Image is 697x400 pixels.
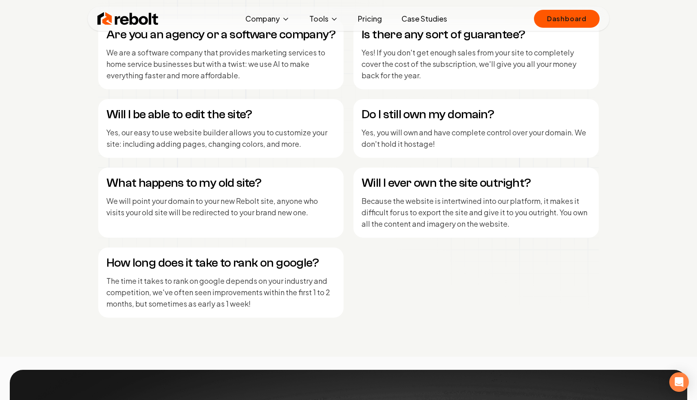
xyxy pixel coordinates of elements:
[534,10,600,28] a: Dashboard
[106,256,335,270] h4: How long does it take to rank on google?
[106,176,335,190] h4: What happens to my old site?
[669,372,689,392] div: Open Intercom Messenger
[362,127,591,150] p: Yes, you will own and have complete control over your domain. We don't hold it hostage!
[97,11,159,27] img: Rebolt Logo
[362,47,591,81] p: Yes! If you don't get enough sales from your site to completely cover the cost of the subscriptio...
[106,127,335,150] p: Yes, our easy to use website builder allows you to customize your site: including adding pages, c...
[239,11,296,27] button: Company
[106,275,335,309] p: The time it takes to rank on google depends on your industry and competition, we've often seen im...
[106,47,335,81] p: We are a software company that provides marketing services to home service businesses but with a ...
[362,195,591,230] p: Because the website is intertwined into our platform, it makes it difficult for us to export the ...
[362,176,591,190] h4: Will I ever own the site outright?
[106,195,335,218] p: We will point your domain to your new Rebolt site, anyone who visits your old site will be redire...
[106,27,335,42] h4: Are you an agency or a software company?
[362,107,591,122] h4: Do I still own my domain?
[303,11,345,27] button: Tools
[106,107,335,122] h4: Will I be able to edit the site?
[351,11,388,27] a: Pricing
[395,11,454,27] a: Case Studies
[362,27,591,42] h4: Is there any sort of guarantee?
